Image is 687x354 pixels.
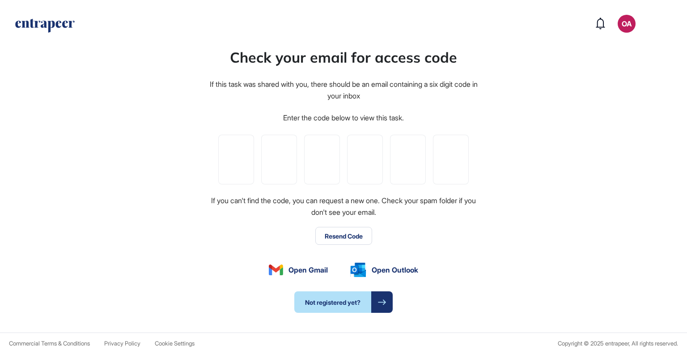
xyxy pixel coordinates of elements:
[283,112,404,124] div: Enter the code below to view this task.
[9,340,90,347] a: Commercial Terms & Conditions
[14,19,76,36] a: entrapeer-logo
[558,340,678,347] div: Copyright © 2025 entrapeer, All rights reserved.
[315,227,372,245] button: Resend Code
[104,340,140,347] a: Privacy Policy
[294,291,393,313] a: Not registered yet?
[230,47,457,68] div: Check your email for access code
[350,263,418,277] a: Open Outlook
[155,340,195,347] a: Cookie Settings
[618,15,636,33] button: OA
[372,264,418,275] span: Open Outlook
[288,264,328,275] span: Open Gmail
[294,291,371,313] span: Not registered yet?
[208,195,479,218] div: If you can't find the code, you can request a new one. Check your spam folder if you don't see yo...
[208,79,479,102] div: If this task was shared with you, there should be an email containing a six digit code in your inbox
[269,264,328,275] a: Open Gmail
